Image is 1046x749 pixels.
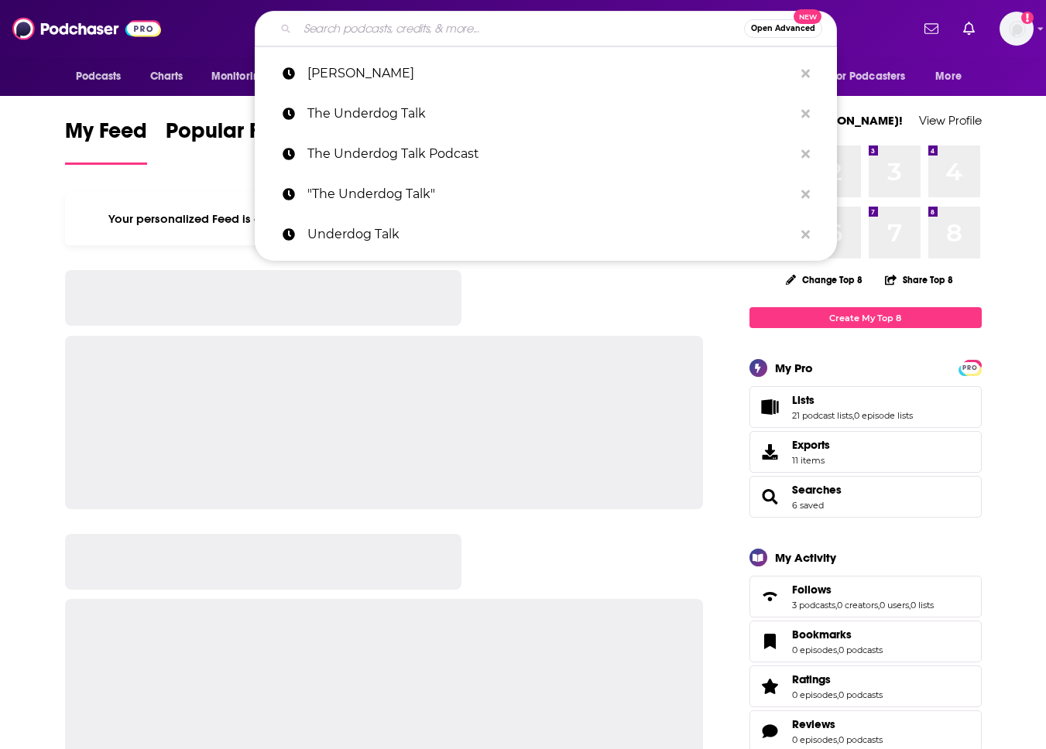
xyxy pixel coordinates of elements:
[749,476,982,518] span: Searches
[792,734,837,745] a: 0 episodes
[837,689,839,700] span: ,
[794,9,821,24] span: New
[755,396,786,418] a: Lists
[65,118,147,153] span: My Feed
[792,438,830,452] span: Exports
[792,672,831,686] span: Ratings
[211,66,266,87] span: Monitoring
[755,720,786,742] a: Reviews
[65,118,147,165] a: My Feed
[775,361,813,375] div: My Pro
[1000,12,1034,46] img: User Profile
[755,631,786,652] a: Bookmarks
[307,134,794,174] p: The Underdog Talk Podcast
[839,645,883,655] a: 0 podcasts
[65,193,704,245] div: Your personalized Feed is curated based on the Podcasts, Creators, Users, and Lists that you Follow.
[777,270,873,289] button: Change Top 8
[935,66,962,87] span: More
[307,53,794,94] p: brett allan
[924,62,981,91] button: open menu
[255,214,837,255] a: Underdog Talk
[792,583,934,597] a: Follows
[166,118,297,153] span: Popular Feed
[775,550,836,565] div: My Activity
[255,174,837,214] a: "The Underdog Talk"
[909,600,911,610] span: ,
[832,66,906,87] span: For Podcasters
[792,689,837,700] a: 0 episodes
[744,19,822,38] button: Open AdvancedNew
[839,734,883,745] a: 0 podcasts
[755,441,786,463] span: Exports
[1000,12,1034,46] span: Logged in as megcassidy
[792,717,883,731] a: Reviews
[255,94,837,134] a: The Underdog Talk
[749,665,982,707] span: Ratings
[166,118,297,165] a: Popular Feed
[751,25,815,32] span: Open Advanced
[792,393,815,407] span: Lists
[839,689,883,700] a: 0 podcasts
[792,500,824,511] a: 6 saved
[12,14,161,43] img: Podchaser - Follow, Share and Rate Podcasts
[792,583,832,597] span: Follows
[837,645,839,655] span: ,
[884,265,954,295] button: Share Top 8
[792,672,883,686] a: Ratings
[792,628,883,641] a: Bookmarks
[792,393,913,407] a: Lists
[755,586,786,607] a: Follows
[792,455,830,466] span: 11 items
[792,600,835,610] a: 3 podcasts
[792,410,852,421] a: 21 podcast lists
[918,15,945,42] a: Show notifications dropdown
[749,576,982,617] span: Follows
[1021,12,1034,24] svg: Add a profile image
[878,600,880,610] span: ,
[835,600,837,610] span: ,
[961,361,979,373] a: PRO
[65,62,142,91] button: open menu
[150,66,183,87] span: Charts
[307,214,794,255] p: Underdog Talk
[837,600,878,610] a: 0 creators
[1000,12,1034,46] button: Show profile menu
[255,134,837,174] a: The Underdog Talk Podcast
[852,410,854,421] span: ,
[140,62,193,91] a: Charts
[755,486,786,508] a: Searches
[255,53,837,94] a: [PERSON_NAME]
[880,600,909,610] a: 0 users
[749,307,982,328] a: Create My Top 8
[297,16,744,41] input: Search podcasts, credits, & more...
[255,11,837,46] div: Search podcasts, credits, & more...
[749,621,982,662] span: Bookmarks
[792,645,837,655] a: 0 episodes
[201,62,286,91] button: open menu
[307,94,794,134] p: The Underdog Talk
[854,410,913,421] a: 0 episode lists
[307,174,794,214] p: "The Underdog Talk"
[749,386,982,428] span: Lists
[792,628,852,641] span: Bookmarks
[961,362,979,374] span: PRO
[792,717,835,731] span: Reviews
[919,113,982,128] a: View Profile
[792,483,842,497] a: Searches
[837,734,839,745] span: ,
[911,600,934,610] a: 0 lists
[749,431,982,473] a: Exports
[76,66,122,87] span: Podcasts
[821,62,928,91] button: open menu
[755,675,786,697] a: Ratings
[957,15,981,42] a: Show notifications dropdown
